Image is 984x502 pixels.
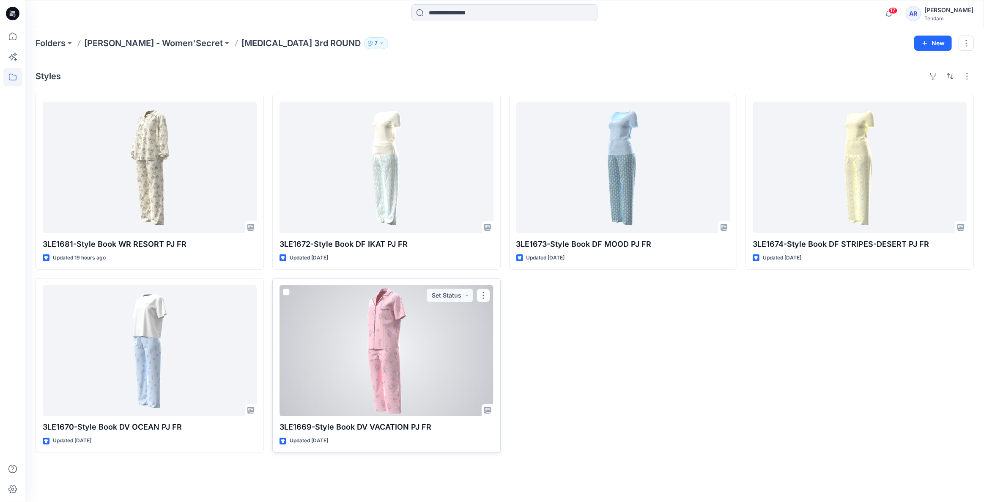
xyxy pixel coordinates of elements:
[241,37,361,49] p: [MEDICAL_DATA] 3rd ROUND
[914,36,952,51] button: New
[924,15,973,22] div: Tendam
[924,5,973,15] div: [PERSON_NAME]
[36,71,61,81] h4: Styles
[375,39,378,48] p: 7
[753,102,967,233] a: 3LE1674-Style Book DF STRIPES-DESERT PJ FR
[290,436,328,445] p: Updated [DATE]
[516,102,730,233] a: 3LE1673-Style Book DF MOOD PJ FR
[43,421,257,433] p: 3LE1670-Style Book DV OCEAN PJ FR
[906,6,921,21] div: AR
[53,436,91,445] p: Updated [DATE]
[84,37,223,49] a: [PERSON_NAME] - Women'Secret
[516,238,730,250] p: 3LE1673-Style Book DF MOOD PJ FR
[43,238,257,250] p: 3LE1681-Style Book WR RESORT PJ FR
[280,238,493,250] p: 3LE1672-Style Book DF IKAT PJ FR
[364,37,388,49] button: 7
[53,254,106,262] p: Updated 19 hours ago
[888,7,898,14] span: 17
[43,102,257,233] a: 3LE1681-Style Book WR RESORT PJ FR
[290,254,328,262] p: Updated [DATE]
[280,421,493,433] p: 3LE1669-Style Book DV VACATION PJ FR
[526,254,565,262] p: Updated [DATE]
[280,285,493,416] a: 3LE1669-Style Book DV VACATION PJ FR
[43,285,257,416] a: 3LE1670-Style Book DV OCEAN PJ FR
[36,37,66,49] a: Folders
[763,254,801,262] p: Updated [DATE]
[753,238,967,250] p: 3LE1674-Style Book DF STRIPES-DESERT PJ FR
[280,102,493,233] a: 3LE1672-Style Book DF IKAT PJ FR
